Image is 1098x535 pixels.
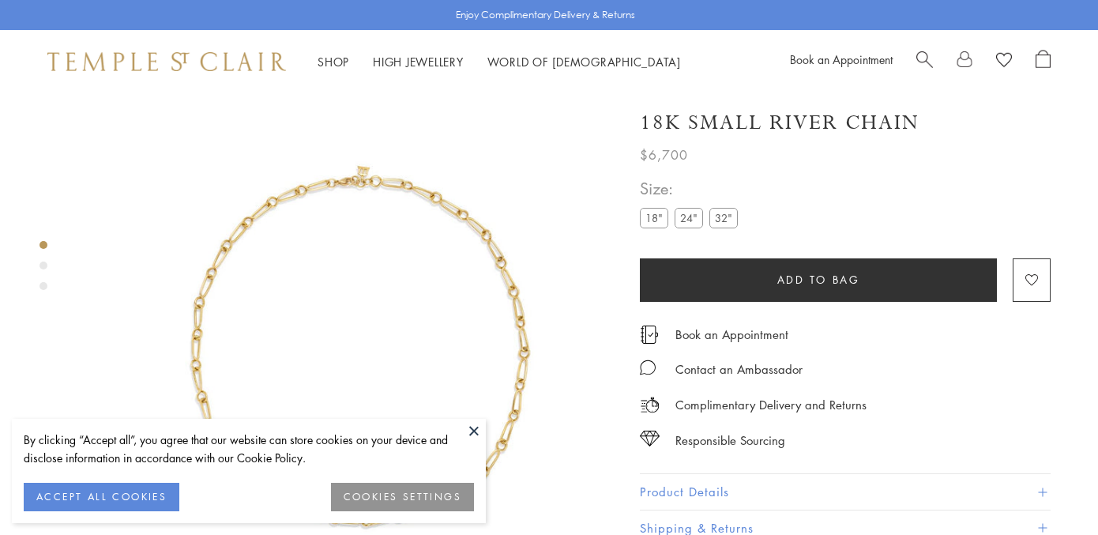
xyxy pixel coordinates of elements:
[373,54,464,70] a: High JewelleryHigh Jewellery
[47,52,286,71] img: Temple St. Clair
[675,395,867,415] p: Complimentary Delivery and Returns
[640,431,660,446] img: icon_sourcing.svg
[24,431,474,467] div: By clicking “Accept all”, you agree that our website can store cookies on your device and disclos...
[777,271,860,288] span: Add to bag
[318,54,349,70] a: ShopShop
[709,208,738,228] label: 32"
[640,145,688,165] span: $6,700
[640,208,668,228] label: 18"
[1019,461,1082,519] iframe: Gorgias live chat messenger
[640,109,919,137] h1: 18K Small River Chain
[487,54,681,70] a: World of [DEMOGRAPHIC_DATA]World of [DEMOGRAPHIC_DATA]
[318,52,681,72] nav: Main navigation
[790,51,893,67] a: Book an Appointment
[675,360,803,379] div: Contact an Ambassador
[1036,50,1051,73] a: Open Shopping Bag
[640,360,656,375] img: MessageIcon-01_2.svg
[640,474,1051,510] button: Product Details
[640,258,997,302] button: Add to bag
[675,326,788,343] a: Book an Appointment
[675,208,703,228] label: 24"
[640,175,744,202] span: Size:
[24,483,179,511] button: ACCEPT ALL COOKIES
[640,395,660,415] img: icon_delivery.svg
[916,50,933,73] a: Search
[996,50,1012,73] a: View Wishlist
[640,326,659,344] img: icon_appointment.svg
[331,483,474,511] button: COOKIES SETTINGS
[675,431,785,450] div: Responsible Sourcing
[456,7,635,23] p: Enjoy Complimentary Delivery & Returns
[39,237,47,303] div: Product gallery navigation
